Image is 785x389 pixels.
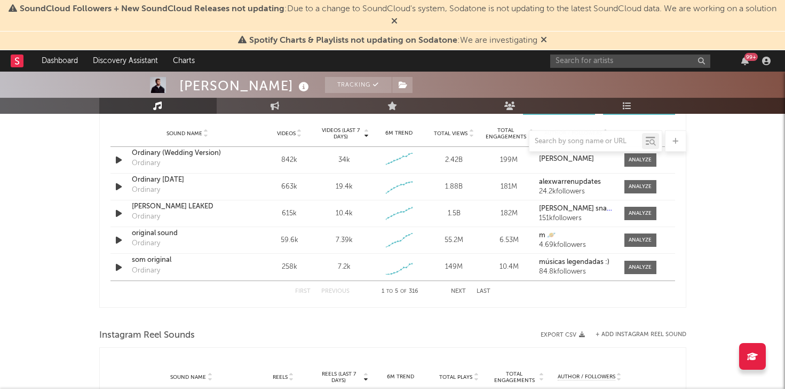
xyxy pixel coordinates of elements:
[539,242,613,249] div: 4.69k followers
[529,137,642,146] input: Search by song name or URL
[265,235,314,246] div: 59.6k
[484,155,534,166] div: 199M
[295,289,311,294] button: First
[429,262,479,273] div: 149M
[544,130,602,137] span: Author / Followers
[132,175,243,185] a: Ordinary [DATE]
[338,155,350,166] div: 34k
[558,374,615,380] span: Author / Followers
[265,182,314,192] div: 663k
[439,374,472,380] span: Total Plays
[132,185,160,196] div: Ordinary
[484,127,527,140] span: Total Engagements
[132,201,243,212] a: [PERSON_NAME] LEAKED
[165,50,202,72] a: Charts
[429,182,479,192] div: 1.88B
[336,208,353,219] div: 10.4k
[541,36,547,45] span: Dismiss
[132,266,160,276] div: Ordinary
[132,228,243,239] a: original sound
[34,50,85,72] a: Dashboard
[265,155,314,166] div: 842k
[265,262,314,273] div: 258k
[429,155,479,166] div: 2.42B
[132,212,160,222] div: Ordinary
[400,289,407,294] span: of
[132,158,160,169] div: Ordinary
[550,55,710,68] input: Search for artists
[541,332,585,338] button: Export CSV
[249,36,537,45] span: : We are investigating
[85,50,165,72] a: Discovery Assistant
[429,208,479,219] div: 1.5B
[539,259,609,266] strong: músicas legendadas :)
[374,129,424,137] div: 6M Trend
[132,238,160,249] div: Ordinary
[539,155,594,162] strong: [PERSON_NAME]
[132,255,243,266] a: som original
[484,182,534,192] div: 181M
[132,148,243,159] a: Ordinary (Wedding Version)
[539,205,613,213] a: [PERSON_NAME] snaps
[386,289,393,294] span: to
[374,373,427,381] div: 6M Trend
[539,155,613,163] a: [PERSON_NAME]
[170,374,206,380] span: Sound Name
[484,262,534,273] div: 10.4M
[491,371,538,384] span: Total Engagements
[336,182,353,192] div: 19.4k
[539,205,614,212] strong: [PERSON_NAME] snaps
[315,371,362,384] span: Reels (last 7 days)
[391,18,398,26] span: Dismiss
[744,53,758,61] div: 99 +
[99,329,195,342] span: Instagram Reel Sounds
[20,5,284,13] span: SoundCloud Followers + New SoundCloud Releases not updating
[265,208,314,219] div: 615k
[539,268,613,276] div: 84.8k followers
[249,36,457,45] span: Spotify Charts & Playlists not updating on Sodatone
[539,232,556,239] strong: m 🪐
[539,178,601,185] strong: alexwarrenupdates
[319,127,362,140] span: Videos (last 7 days)
[539,178,613,186] a: alexwarrenupdates
[336,235,353,246] div: 7.39k
[429,235,479,246] div: 55.2M
[596,332,686,338] button: + Add Instagram Reel Sound
[477,289,490,294] button: Last
[179,77,312,95] div: [PERSON_NAME]
[539,232,613,239] a: m 🪐
[321,289,350,294] button: Previous
[20,5,776,13] span: : Due to a change to SoundCloud's system, Sodatone is not updating to the latest SoundCloud data....
[484,235,534,246] div: 6.53M
[484,208,534,219] div: 182M
[338,262,351,273] div: 7.2k
[273,374,288,380] span: Reels
[585,332,686,338] div: + Add Instagram Reel Sound
[741,57,749,65] button: 99+
[539,188,613,196] div: 24.2k followers
[539,215,613,222] div: 151k followers
[325,77,392,93] button: Tracking
[451,289,466,294] button: Next
[371,285,430,298] div: 1 5 316
[539,259,613,266] a: músicas legendadas :)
